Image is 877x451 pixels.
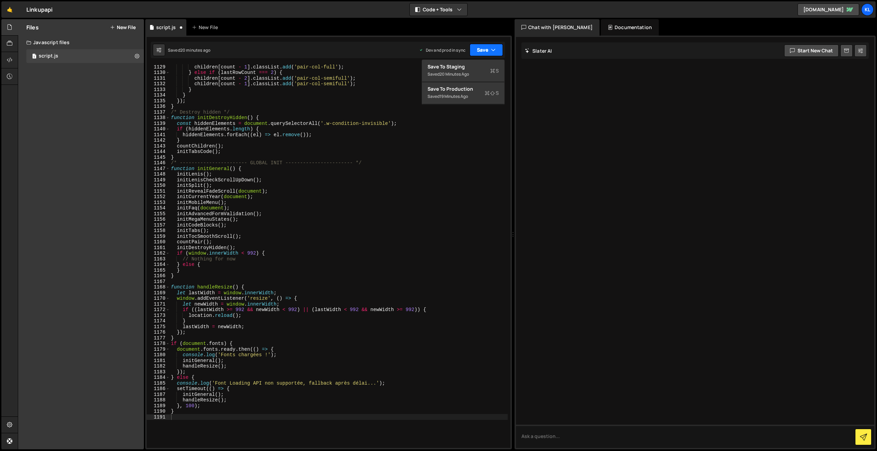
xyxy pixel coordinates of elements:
a: [DOMAIN_NAME] [798,3,859,16]
div: Dev and prod in sync [419,47,466,53]
div: 1187 [147,392,170,398]
div: 1140 [147,126,170,132]
div: 1183 [147,369,170,375]
div: 1174 [147,318,170,324]
div: 1136 [147,104,170,109]
div: 1178 [147,341,170,347]
a: 🤙 [1,1,18,18]
div: 1188 [147,397,170,403]
div: 19 minutes ago [440,93,468,99]
h2: Files [26,24,39,31]
div: 1180 [147,352,170,358]
div: 1185 [147,381,170,386]
div: 1170 [147,296,170,301]
div: 1142 [147,138,170,143]
button: Save [470,44,503,56]
div: 1150 [147,183,170,189]
div: 1154 [147,205,170,211]
div: 17126/47241.js [26,49,144,63]
div: 1191 [147,414,170,420]
div: 1186 [147,386,170,392]
div: 1144 [147,149,170,155]
div: 1182 [147,363,170,369]
div: 1181 [147,358,170,364]
div: 1131 [147,76,170,81]
div: 1189 [147,403,170,409]
div: Saved [428,92,499,101]
div: 1165 [147,268,170,273]
div: 1148 [147,171,170,177]
div: 1146 [147,160,170,166]
span: S [485,90,499,96]
button: Code + Tools [410,3,467,16]
div: 1162 [147,250,170,256]
div: 20 minutes ago [440,71,469,77]
div: 1163 [147,256,170,262]
div: 1157 [147,222,170,228]
div: Documentation [601,19,659,36]
div: 1159 [147,234,170,240]
div: 1129 [147,64,170,70]
div: 1175 [147,324,170,330]
div: 1152 [147,194,170,200]
div: 1155 [147,211,170,217]
div: 1145 [147,155,170,160]
div: 1173 [147,313,170,319]
div: 1176 [147,330,170,335]
div: 1147 [147,166,170,172]
h2: Slater AI [525,48,552,54]
div: 1133 [147,87,170,93]
div: Saved [168,47,210,53]
button: New File [110,25,136,30]
div: 1169 [147,290,170,296]
div: 1179 [147,347,170,352]
div: 1166 [147,273,170,279]
div: 1172 [147,307,170,313]
div: 1134 [147,92,170,98]
div: 1164 [147,262,170,268]
div: 1151 [147,189,170,194]
div: 1171 [147,301,170,307]
div: Save to Staging [428,63,499,70]
div: Linkupapi [26,5,52,14]
div: Javascript files [18,36,144,49]
div: Chat with [PERSON_NAME] [515,19,600,36]
div: 1161 [147,245,170,251]
div: Saved [428,70,499,78]
div: 1167 [147,279,170,285]
span: S [490,67,499,74]
div: 1190 [147,409,170,414]
div: script.js [156,24,176,31]
div: 1184 [147,375,170,381]
div: 1158 [147,228,170,234]
div: 1132 [147,81,170,87]
div: script.js [39,53,58,59]
div: 20 minutes ago [180,47,210,53]
div: 1160 [147,239,170,245]
button: Save to ProductionS Saved19 minutes ago [422,82,504,104]
button: Save to StagingS Saved20 minutes ago [422,60,504,82]
button: Start new chat [784,44,839,57]
div: 1177 [147,335,170,341]
div: 1143 [147,143,170,149]
div: 1149 [147,177,170,183]
div: 1156 [147,217,170,222]
a: Kl [861,3,874,16]
div: 1139 [147,121,170,127]
div: New File [192,24,221,31]
div: 1138 [147,115,170,121]
div: 1153 [147,200,170,206]
div: 1130 [147,70,170,76]
div: 1135 [147,98,170,104]
div: Save to Production [428,86,499,92]
div: 1141 [147,132,170,138]
div: 1168 [147,284,170,290]
span: 1 [32,54,36,60]
div: 1137 [147,109,170,115]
